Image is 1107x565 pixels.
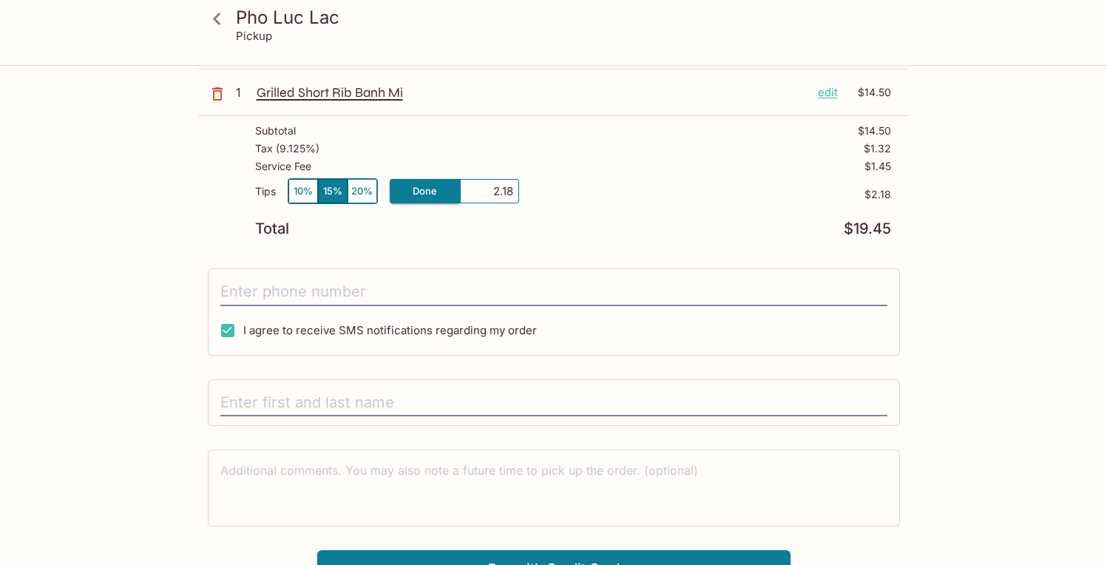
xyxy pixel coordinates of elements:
button: 15% [318,179,348,203]
input: Enter first and last name [220,389,887,417]
p: 1 [236,84,251,101]
p: Tax ( 9.125% ) [255,143,319,155]
button: 20% [348,179,377,203]
p: $14.50 [847,84,891,101]
h3: Pho Luc Lac [236,6,897,29]
button: 10% [288,179,318,203]
p: $19.45 [844,222,891,236]
p: Service Fee [255,160,311,172]
input: Enter phone number [220,278,887,306]
p: Total [255,222,289,236]
p: Grilled Short Rib Banh Mi [257,84,806,101]
p: Subtotal [255,125,296,137]
button: Done [390,179,460,203]
p: edit [818,84,838,101]
p: $1.32 [864,143,891,155]
p: $14.50 [858,125,891,137]
p: Pickup [236,29,272,43]
p: Tips [255,186,276,197]
p: $2.18 [519,189,891,200]
span: I agree to receive SMS notifications regarding my order [243,323,537,337]
p: $1.45 [864,160,891,172]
